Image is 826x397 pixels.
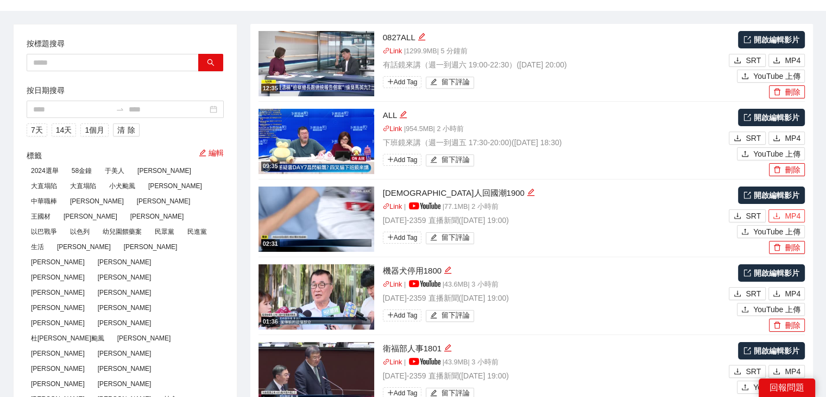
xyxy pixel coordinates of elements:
[59,210,122,222] span: [PERSON_NAME]
[729,132,766,145] button: downloadSRT
[785,132,800,144] span: MP4
[785,54,800,66] span: MP4
[258,31,374,96] img: 2647337b-1443-41cd-9a9d-7af15b760d79.jpg
[785,288,800,300] span: MP4
[27,363,89,375] span: [PERSON_NAME]
[743,347,751,355] span: export
[773,88,781,97] span: delete
[769,163,805,176] button: delete刪除
[53,241,115,253] span: [PERSON_NAME]
[133,195,195,207] span: [PERSON_NAME]
[383,154,422,166] span: Add Tag
[729,209,766,222] button: downloadSRT
[743,36,751,44] span: export
[387,234,394,240] span: plus
[258,187,374,252] img: 0a75ce96-6540-4cd3-8f52-32438535be63.jpg
[759,379,815,397] div: 回報問題
[418,31,426,44] div: 編輯
[383,292,727,304] p: [DATE]-2359 直播新聞 ( [DATE] 19:00 )
[383,124,727,135] p: | 954.5 MB | 2 小時前
[753,303,800,315] span: YouTube 上傳
[753,148,800,160] span: YouTube 上傳
[383,281,402,288] a: linkLink
[93,348,156,359] span: [PERSON_NAME]
[98,226,146,238] span: 幼兒園餵藥案
[738,342,805,359] a: 開啟編輯影片
[769,319,805,332] button: delete刪除
[773,166,781,175] span: delete
[729,287,766,300] button: downloadSRT
[444,342,452,355] div: 編輯
[387,389,394,396] span: plus
[753,70,800,82] span: YouTube 上傳
[113,123,140,137] button: 清除
[383,358,390,365] span: link
[261,239,280,249] div: 02:31
[738,264,805,282] a: 開啟編輯影片
[66,226,94,238] span: 以色列
[93,317,156,329] span: [PERSON_NAME]
[31,124,35,136] span: 7
[261,317,280,326] div: 01:36
[66,180,100,192] span: 大直塌陷
[785,210,800,222] span: MP4
[383,214,727,226] p: [DATE]-2359 直播新聞 ( [DATE] 19:00 )
[383,109,727,122] div: ALL
[93,363,156,375] span: [PERSON_NAME]
[768,365,805,378] button: downloadMP4
[734,368,741,376] span: download
[729,54,766,67] button: downloadSRT
[768,54,805,67] button: downloadMP4
[527,187,535,200] div: 編輯
[383,202,727,213] p: | | 77.1 MB | 2 小時前
[27,332,109,344] span: 杜[PERSON_NAME]颱風
[52,123,77,137] button: 14天
[430,234,437,242] span: edit
[741,150,749,159] span: upload
[383,370,727,382] p: [DATE]-2359 直播新聞 ( [DATE] 19:00 )
[119,241,182,253] span: [PERSON_NAME]
[258,109,374,174] img: 1e574979-94b8-4dcf-a397-14e46764e3df.jpg
[741,306,749,314] span: upload
[741,228,749,237] span: upload
[785,365,800,377] span: MP4
[746,365,761,377] span: SRT
[729,365,766,378] button: downloadSRT
[198,54,223,71] button: search
[93,256,156,268] span: [PERSON_NAME]
[199,148,224,157] a: 編輯
[56,124,65,136] span: 14
[387,156,394,163] span: plus
[741,72,749,81] span: upload
[769,85,805,98] button: delete刪除
[133,165,196,177] span: [PERSON_NAME]
[261,84,280,93] div: 12:35
[105,180,140,192] span: 小犬颱風
[773,321,781,330] span: delete
[737,70,805,83] button: uploadYouTube 上傳
[418,33,426,41] span: edit
[383,309,422,321] span: Add Tag
[409,358,440,365] img: yt_logo_rgb_light.a676ea31.png
[383,203,402,210] a: linkLink
[409,202,440,209] img: yt_logo_rgb_light.a676ea31.png
[753,381,800,393] span: YouTube 上傳
[383,280,727,290] p: | | 43.6 MB | 3 小時前
[93,287,156,299] span: [PERSON_NAME]
[387,78,394,85] span: plus
[737,381,805,394] button: uploadYouTube 上傳
[773,134,780,143] span: download
[27,38,65,49] label: 按標題搜尋
[113,332,175,344] span: [PERSON_NAME]
[27,348,89,359] span: [PERSON_NAME]
[383,125,402,133] a: linkLink
[27,302,89,314] span: [PERSON_NAME]
[426,154,474,166] button: edit留下評論
[768,209,805,222] button: downloadMP4
[383,281,390,288] span: link
[383,187,727,200] div: [DEMOGRAPHIC_DATA]人回國潮1900
[27,271,89,283] span: [PERSON_NAME]
[27,378,89,390] span: [PERSON_NAME]
[769,241,805,254] button: delete刪除
[66,195,128,207] span: [PERSON_NAME]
